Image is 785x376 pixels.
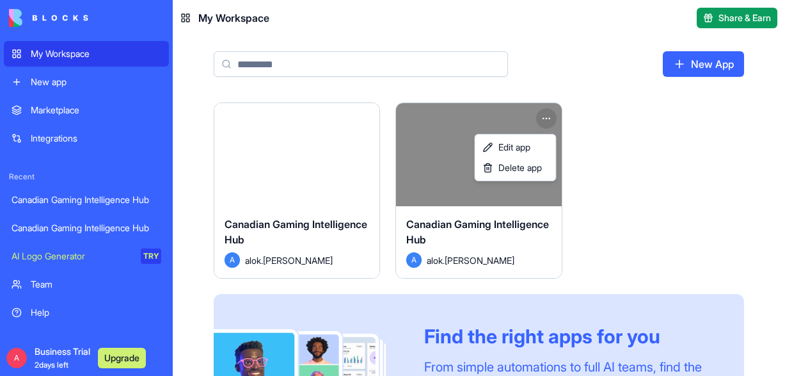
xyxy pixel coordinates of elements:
[498,141,530,154] span: Edit app
[12,222,161,234] div: Canadian Gaming Intelligence Hub
[4,172,169,182] span: Recent
[12,250,132,263] div: AI Logo Generator
[498,161,542,174] span: Delete app
[12,193,161,206] div: Canadian Gaming Intelligence Hub
[141,249,161,264] div: TRY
